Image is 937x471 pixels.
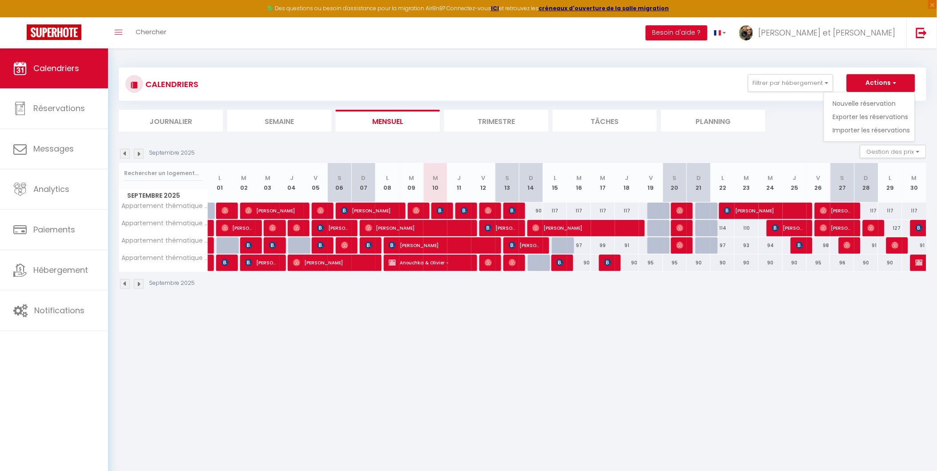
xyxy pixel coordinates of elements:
[567,203,591,219] div: 117
[519,203,543,219] div: 90
[509,237,541,254] span: [PERSON_NAME]
[218,174,221,182] abbr: L
[227,110,331,132] li: Semaine
[509,202,517,219] span: [PERSON_NAME]
[491,4,499,12] a: ICI
[649,174,653,182] abbr: V
[854,203,878,219] div: 117
[433,174,438,182] abbr: M
[149,279,195,287] p: Septembre 2025
[854,255,878,271] div: 90
[341,237,349,254] span: [PERSON_NAME]
[136,27,166,36] span: Chercher
[33,143,74,154] span: Messages
[615,255,639,271] div: 90
[33,103,85,114] span: Réservations
[33,184,69,195] span: Analytics
[615,203,639,219] div: 117
[864,174,869,182] abbr: D
[7,4,34,30] button: Ouvrir le widget de chat LiveChat
[208,220,213,237] a: [PERSON_NAME] 任
[221,220,253,236] span: [PERSON_NAME]
[143,74,198,94] h3: CALENDRIERS
[245,202,301,219] span: [PERSON_NAME]
[721,174,724,182] abbr: L
[768,174,773,182] abbr: M
[807,255,831,271] div: 95
[878,163,902,203] th: 29
[744,174,749,182] abbr: M
[256,163,280,203] th: 03
[783,255,807,271] div: 90
[733,17,907,48] a: ... [PERSON_NAME] et [PERSON_NAME]
[676,220,684,236] span: [PERSON_NAME]
[639,163,663,203] th: 19
[365,220,469,236] span: [PERSON_NAME]
[399,163,423,203] th: 09
[567,255,591,271] div: 90
[902,237,926,254] div: 91
[830,255,854,271] div: 96
[625,174,629,182] abbr: J
[676,237,684,254] span: [PERSON_NAME]
[783,163,807,203] th: 25
[639,255,663,271] div: 95
[119,110,223,132] li: Journalier
[304,163,328,203] th: 05
[293,220,301,236] span: [PERSON_NAME]
[34,305,84,316] span: Notifications
[338,174,342,182] abbr: S
[735,220,759,236] div: 110
[129,17,173,48] a: Chercher
[696,174,701,182] abbr: D
[529,174,533,182] abbr: D
[567,163,591,203] th: 16
[121,220,209,227] span: Appartement thématique 🧳 Voyage Industriel ✈️🖤
[539,4,669,12] a: créneaux d'ouverture de la salle migration
[796,237,804,254] span: [PERSON_NAME]
[245,237,253,254] span: [PERSON_NAME] Ypraus #64
[663,255,687,271] div: 95
[543,163,567,203] th: 15
[748,74,833,92] button: Filtrer par hébergement
[121,237,209,244] span: Appartement thématique 🖌️ Art Moderne 💐🤍
[759,27,896,38] span: [PERSON_NAME] et [PERSON_NAME]
[341,202,397,219] span: [PERSON_NAME]
[854,163,878,203] th: 28
[833,124,910,137] a: Importer les réservations
[375,163,399,203] th: 08
[149,149,195,157] p: Septembre 2025
[553,110,657,132] li: Tâches
[759,255,783,271] div: 90
[241,174,246,182] abbr: M
[293,254,373,271] span: [PERSON_NAME]
[447,163,471,203] th: 11
[33,264,88,275] span: Hébergement
[423,163,447,203] th: 10
[27,24,81,40] img: Super Booking
[615,237,639,254] div: 91
[461,202,469,219] span: [PERSON_NAME]
[409,174,414,182] abbr: M
[833,110,910,124] a: Exporter les réservations
[485,202,493,219] span: [PERSON_NAME]
[604,254,612,271] span: [PERSON_NAME]
[916,27,927,38] img: logout
[245,254,277,271] span: [PERSON_NAME] A
[314,174,318,182] abbr: V
[232,163,256,203] th: 02
[554,174,556,182] abbr: L
[816,174,820,182] abbr: V
[471,163,495,203] th: 12
[290,174,294,182] abbr: J
[735,237,759,254] div: 93
[854,237,878,254] div: 91
[711,220,735,236] div: 114
[481,174,485,182] abbr: V
[280,163,304,203] th: 04
[840,174,845,182] abbr: S
[317,202,325,219] span: [PERSON_NAME]
[365,237,373,254] span: [PERSON_NAME]
[317,237,325,254] span: [PERSON_NAME]
[556,254,564,271] span: [PERSON_NAME]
